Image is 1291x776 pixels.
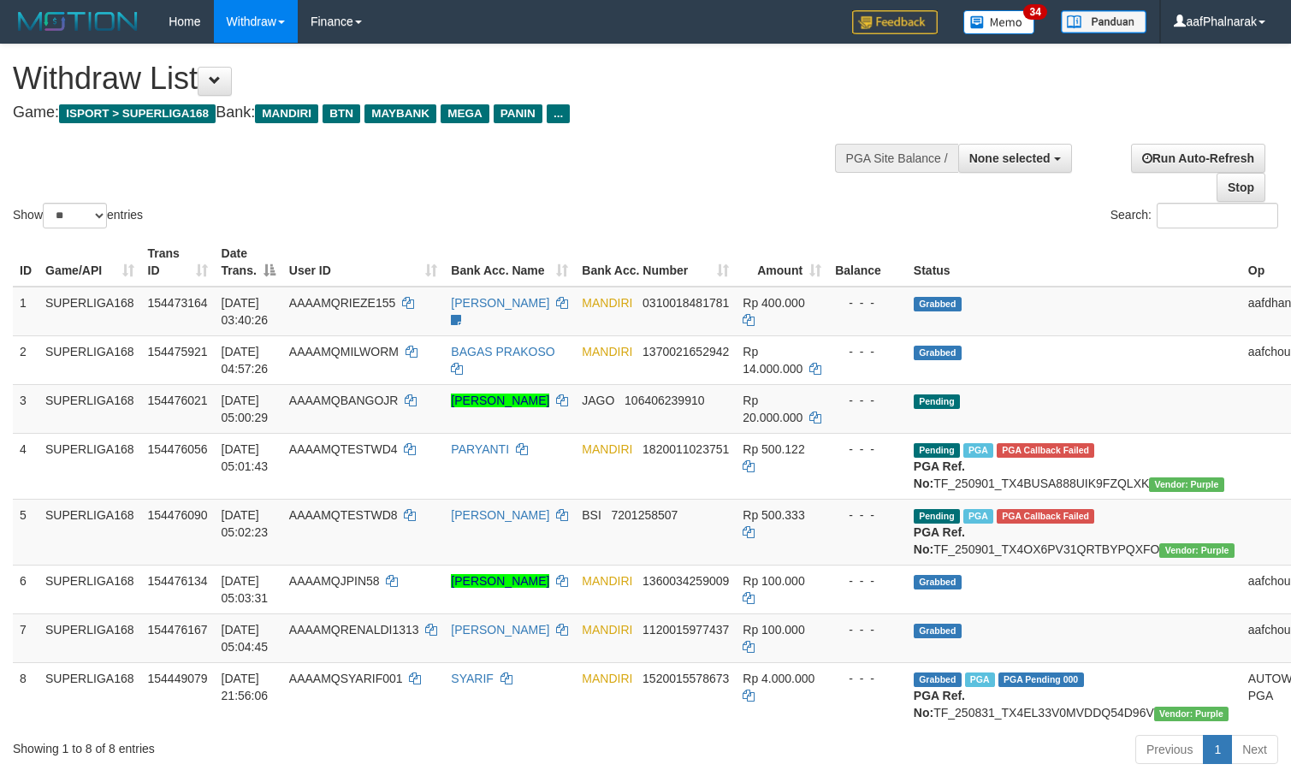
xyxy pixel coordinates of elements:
div: - - - [835,506,900,524]
span: Rp 100.000 [743,574,804,588]
td: SUPERLIGA168 [38,287,141,336]
span: Vendor URL: https://trx4.1velocity.biz [1159,543,1234,558]
span: [DATE] 05:00:29 [222,394,269,424]
div: - - - [835,441,900,458]
th: Balance [828,238,907,287]
a: [PERSON_NAME] [451,574,549,588]
span: Rp 500.333 [743,508,804,522]
span: MAYBANK [364,104,436,123]
th: Bank Acc. Name: activate to sort column ascending [444,238,575,287]
td: 8 [13,662,38,728]
td: SUPERLIGA168 [38,662,141,728]
div: Showing 1 to 8 of 8 entries [13,733,525,757]
span: [DATE] 05:03:31 [222,574,269,605]
span: [DATE] 03:40:26 [222,296,269,327]
a: Previous [1135,735,1204,764]
th: Trans ID: activate to sort column ascending [141,238,215,287]
td: 5 [13,499,38,565]
a: [PERSON_NAME] [451,296,549,310]
a: Next [1231,735,1278,764]
div: - - - [835,621,900,638]
b: PGA Ref. No: [914,525,965,556]
span: Rp 14.000.000 [743,345,802,376]
td: SUPERLIGA168 [38,565,141,613]
span: None selected [969,151,1051,165]
a: [PERSON_NAME] [451,623,549,637]
span: MANDIRI [582,623,632,637]
span: Grabbed [914,297,962,311]
a: 1 [1203,735,1232,764]
span: Grabbed [914,672,962,687]
td: SUPERLIGA168 [38,384,141,433]
span: [DATE] 04:57:26 [222,345,269,376]
span: Grabbed [914,346,962,360]
span: AAAAMQRENALDI1313 [289,623,419,637]
span: Pending [914,394,960,409]
span: MANDIRI [582,296,632,310]
span: 154476134 [148,574,208,588]
td: 6 [13,565,38,613]
span: 154473164 [148,296,208,310]
img: MOTION_logo.png [13,9,143,34]
span: Marked by aafmaleo [963,509,993,524]
span: AAAAMQTESTWD8 [289,508,398,522]
span: ISPORT > SUPERLIGA168 [59,104,216,123]
span: 154476056 [148,442,208,456]
span: 154476167 [148,623,208,637]
span: AAAAMQJPIN58 [289,574,380,588]
span: AAAAMQSYARIF001 [289,672,403,685]
span: MANDIRI [582,442,632,456]
a: Stop [1217,173,1265,202]
div: - - - [835,392,900,409]
h4: Game: Bank: [13,104,844,121]
span: [DATE] 05:02:23 [222,508,269,539]
td: 7 [13,613,38,662]
span: MANDIRI [582,672,632,685]
span: BSI [582,508,601,522]
span: Marked by aafmaleo [963,443,993,458]
a: Run Auto-Refresh [1131,144,1265,173]
td: TF_250831_TX4EL33V0MVDDQ54D96V [907,662,1241,728]
input: Search: [1157,203,1278,228]
span: MANDIRI [582,345,632,358]
th: Date Trans.: activate to sort column descending [215,238,282,287]
div: - - - [835,572,900,589]
span: Rp 4.000.000 [743,672,814,685]
td: 3 [13,384,38,433]
span: 154475921 [148,345,208,358]
span: Rp 500.122 [743,442,804,456]
span: Copy 1370021652942 to clipboard [643,345,729,358]
td: 2 [13,335,38,384]
span: Rp 20.000.000 [743,394,802,424]
td: TF_250901_TX4BUSA888UIK9FZQLXK [907,433,1241,499]
span: PGA Error [997,443,1094,458]
span: MEGA [441,104,489,123]
b: PGA Ref. No: [914,459,965,490]
span: AAAAMQMILWORM [289,345,399,358]
span: Grabbed [914,575,962,589]
span: [DATE] 05:04:45 [222,623,269,654]
td: TF_250901_TX4OX6PV31QRTBYPQXFO [907,499,1241,565]
img: Button%20Memo.svg [963,10,1035,34]
span: Pending [914,443,960,458]
span: Copy 1820011023751 to clipboard [643,442,729,456]
th: Amount: activate to sort column ascending [736,238,828,287]
button: None selected [958,144,1072,173]
span: Copy 1360034259009 to clipboard [643,574,729,588]
th: Bank Acc. Number: activate to sort column ascending [575,238,736,287]
span: Copy 0310018481781 to clipboard [643,296,729,310]
h1: Withdraw List [13,62,844,96]
span: Vendor URL: https://trx4.1velocity.biz [1149,477,1223,492]
div: PGA Site Balance / [835,144,958,173]
td: SUPERLIGA168 [38,433,141,499]
div: - - - [835,294,900,311]
select: Showentries [43,203,107,228]
b: PGA Ref. No: [914,689,965,720]
a: PARYANTI [451,442,509,456]
span: Copy 7201258507 to clipboard [612,508,678,522]
span: MANDIRI [255,104,318,123]
span: Copy 106406239910 to clipboard [625,394,704,407]
label: Show entries [13,203,143,228]
span: 154449079 [148,672,208,685]
span: Marked by aafchoeunmanni [965,672,995,687]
